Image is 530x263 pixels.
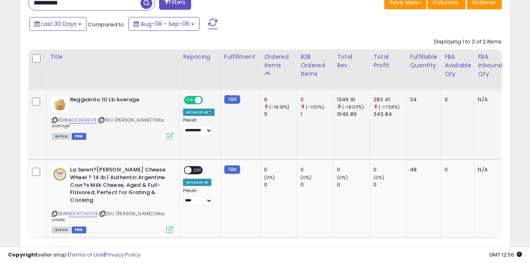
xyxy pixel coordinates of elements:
[69,251,104,259] a: Terms of Use
[410,53,438,70] div: Fulfillable Quantity
[373,174,385,181] small: (0%)
[300,174,312,181] small: (0%)
[264,111,297,118] div: 11
[373,111,406,118] div: 343.84
[41,20,77,28] span: Last 30 Days
[105,251,140,259] a: Privacy Policy
[185,97,195,104] span: ON
[337,96,370,103] div: 1349.91
[70,96,168,106] b: Reggianito 10 Lb Average
[337,181,370,188] div: 0
[337,174,348,181] small: (0%)
[264,96,297,103] div: 9
[52,117,164,129] span: | SKU: [PERSON_NAME] 10lbs average
[68,117,96,124] a: B002EDIEV8
[264,181,297,188] div: 0
[72,227,86,233] span: FBM
[52,133,70,140] span: All listings currently available for purchase on Amazon
[52,227,70,233] span: All listings currently available for purchase on Amazon
[337,166,370,173] div: 0
[337,53,366,70] div: Total Rev.
[52,96,68,112] img: 316FX8GJ9PL._SL40_.jpg
[264,174,275,181] small: (0%)
[8,251,140,259] div: seller snap | |
[410,96,435,103] div: 34
[379,104,400,110] small: (-17.58%)
[128,17,200,31] button: Aug-08 - Sep-06
[29,17,87,31] button: Last 30 Days
[183,53,217,61] div: Repricing
[70,166,168,206] b: La Seren?[PERSON_NAME] Cheese Wheel ? 14 lb | Authentic Argentine Cow?s Milk Cheese, Aged & Full-...
[445,166,468,173] div: 0
[202,97,215,104] span: OFF
[445,96,468,103] div: 0
[300,53,330,78] div: B2B Ordered Items
[72,133,86,140] span: FBM
[140,20,189,28] span: Aug-08 - Sep-06
[183,118,215,136] div: Preset:
[410,166,435,173] div: 48
[489,251,522,259] span: 2025-10-7 12:56 GMT
[337,111,370,118] div: 1646.89
[224,95,240,104] small: FBM
[269,104,289,110] small: (-18.18%)
[52,166,68,182] img: 51Ksqqsl+jL._SL40_.jpg
[478,166,499,173] div: N/A
[224,53,257,61] div: Fulfillment
[183,109,215,116] div: Amazon AI *
[445,53,471,78] div: FBA Available Qty
[373,96,406,103] div: 283.41
[183,188,215,206] div: Preset:
[306,104,324,110] small: (-100%)
[52,96,173,139] div: ASIN:
[183,179,211,186] div: Amazon AI
[88,21,125,28] span: Compared to:
[264,166,297,173] div: 0
[224,165,240,174] small: FBM
[373,181,406,188] div: 0
[373,53,403,70] div: Total Profit
[300,111,333,118] div: 1
[342,104,364,110] small: (-18.03%)
[434,38,502,46] div: Displaying 1 to 2 of 2 items
[264,53,294,70] div: Ordered Items
[192,167,204,174] span: OFF
[478,53,502,78] div: FBA inbound Qty
[300,181,333,188] div: 0
[373,166,406,173] div: 0
[8,251,38,259] strong: Copyright
[50,53,176,61] div: Title
[300,96,333,103] div: 0
[478,96,499,103] div: N/A
[68,210,98,217] a: B0FRT2WVVB
[300,166,333,173] div: 0
[52,166,173,232] div: ASIN:
[52,210,165,222] span: | SKU: [PERSON_NAME] 14lbs wheel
